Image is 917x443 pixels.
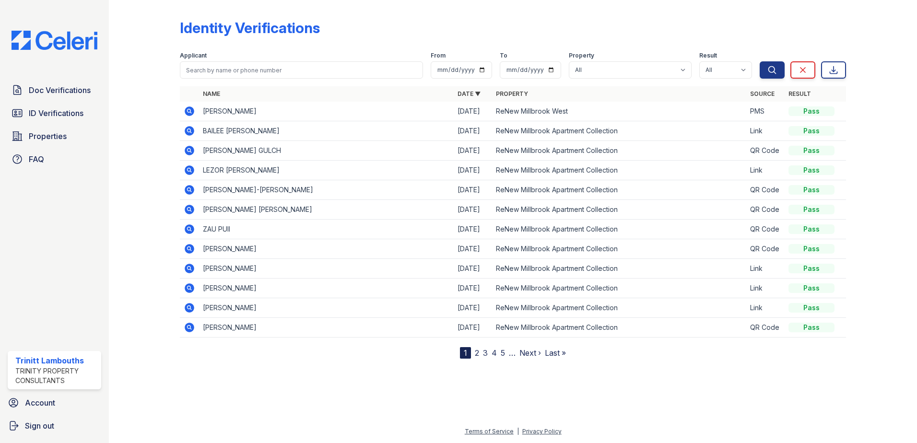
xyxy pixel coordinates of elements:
td: QR Code [746,318,785,338]
td: [DATE] [454,102,492,121]
span: ID Verifications [29,107,83,119]
td: QR Code [746,200,785,220]
div: Pass [788,185,835,195]
td: [DATE] [454,298,492,318]
td: ZAU PUII [199,220,454,239]
td: [PERSON_NAME] [PERSON_NAME] [199,200,454,220]
td: Link [746,259,785,279]
span: Doc Verifications [29,84,91,96]
div: Pass [788,283,835,293]
td: [PERSON_NAME]-[PERSON_NAME] [199,180,454,200]
label: To [500,52,507,59]
div: Pass [788,165,835,175]
a: Account [4,393,105,412]
td: [PERSON_NAME] [199,279,454,298]
a: FAQ [8,150,101,169]
label: From [431,52,446,59]
td: [PERSON_NAME] [199,259,454,279]
td: ReNew Millbrook Apartment Collection [492,141,747,161]
td: [DATE] [454,220,492,239]
td: LEZOR [PERSON_NAME] [199,161,454,180]
td: Link [746,298,785,318]
a: Date ▼ [458,90,481,97]
td: ReNew Millbrook Apartment Collection [492,239,747,259]
a: ID Verifications [8,104,101,123]
a: Last » [545,348,566,358]
div: Pass [788,106,835,116]
td: [DATE] [454,180,492,200]
td: [PERSON_NAME] [199,239,454,259]
td: ReNew Millbrook Apartment Collection [492,298,747,318]
a: 4 [492,348,497,358]
a: Sign out [4,416,105,435]
a: Property [496,90,528,97]
a: Source [750,90,775,97]
img: CE_Logo_Blue-a8612792a0a2168367f1c8372b55b34899dd931a85d93a1a3d3e32e68fde9ad4.png [4,31,105,50]
td: ReNew Millbrook Apartment Collection [492,161,747,180]
td: ReNew Millbrook Apartment Collection [492,259,747,279]
a: 3 [483,348,488,358]
a: Privacy Policy [522,428,562,435]
td: [DATE] [454,200,492,220]
a: Next › [519,348,541,358]
td: BAILEE [PERSON_NAME] [199,121,454,141]
td: ReNew Millbrook Apartment Collection [492,318,747,338]
td: Link [746,121,785,141]
div: Trinitt Lambouths [15,355,97,366]
td: ReNew Millbrook Apartment Collection [492,279,747,298]
input: Search by name or phone number [180,61,423,79]
div: 1 [460,347,471,359]
label: Property [569,52,594,59]
label: Result [699,52,717,59]
td: [DATE] [454,161,492,180]
td: QR Code [746,180,785,200]
span: Sign out [25,420,54,431]
td: QR Code [746,220,785,239]
span: FAQ [29,153,44,165]
td: [PERSON_NAME] [199,318,454,338]
td: ReNew Millbrook West [492,102,747,121]
td: [DATE] [454,259,492,279]
td: ReNew Millbrook Apartment Collection [492,200,747,220]
div: Trinity Property Consultants [15,366,97,385]
td: Link [746,161,785,180]
a: 5 [501,348,505,358]
span: … [509,347,516,359]
div: Pass [788,323,835,332]
a: Terms of Service [465,428,514,435]
td: [DATE] [454,318,492,338]
div: Identity Verifications [180,19,320,36]
td: ReNew Millbrook Apartment Collection [492,180,747,200]
div: Pass [788,126,835,136]
td: QR Code [746,141,785,161]
a: 2 [475,348,479,358]
div: Pass [788,224,835,234]
div: Pass [788,205,835,214]
td: ReNew Millbrook Apartment Collection [492,121,747,141]
td: [DATE] [454,121,492,141]
a: Properties [8,127,101,146]
div: Pass [788,146,835,155]
div: Pass [788,303,835,313]
td: Link [746,279,785,298]
td: ReNew Millbrook Apartment Collection [492,220,747,239]
td: PMS [746,102,785,121]
td: QR Code [746,239,785,259]
label: Applicant [180,52,207,59]
div: | [517,428,519,435]
span: Properties [29,130,67,142]
td: [DATE] [454,141,492,161]
td: [PERSON_NAME] [199,102,454,121]
td: [DATE] [454,239,492,259]
td: [DATE] [454,279,492,298]
div: Pass [788,244,835,254]
td: [PERSON_NAME] [199,298,454,318]
span: Account [25,397,55,408]
a: Result [788,90,811,97]
div: Pass [788,264,835,273]
td: [PERSON_NAME] GULCH [199,141,454,161]
a: Name [203,90,220,97]
a: Doc Verifications [8,81,101,100]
